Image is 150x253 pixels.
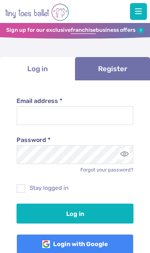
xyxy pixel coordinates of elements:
[5,2,69,23] img: tiny toes ballet
[71,27,96,34] strong: franchise
[42,240,50,248] img: Google Logo
[17,97,133,105] label: Email address *
[120,149,130,160] button: Toggle password visibility
[6,27,144,34] a: Sign up for our exclusivefranchisebusiness offers
[75,57,150,80] a: Register
[17,136,133,144] label: Password *
[80,167,133,173] a: Forgot your password?
[17,184,133,192] label: Stay logged in
[17,204,133,224] button: Log in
